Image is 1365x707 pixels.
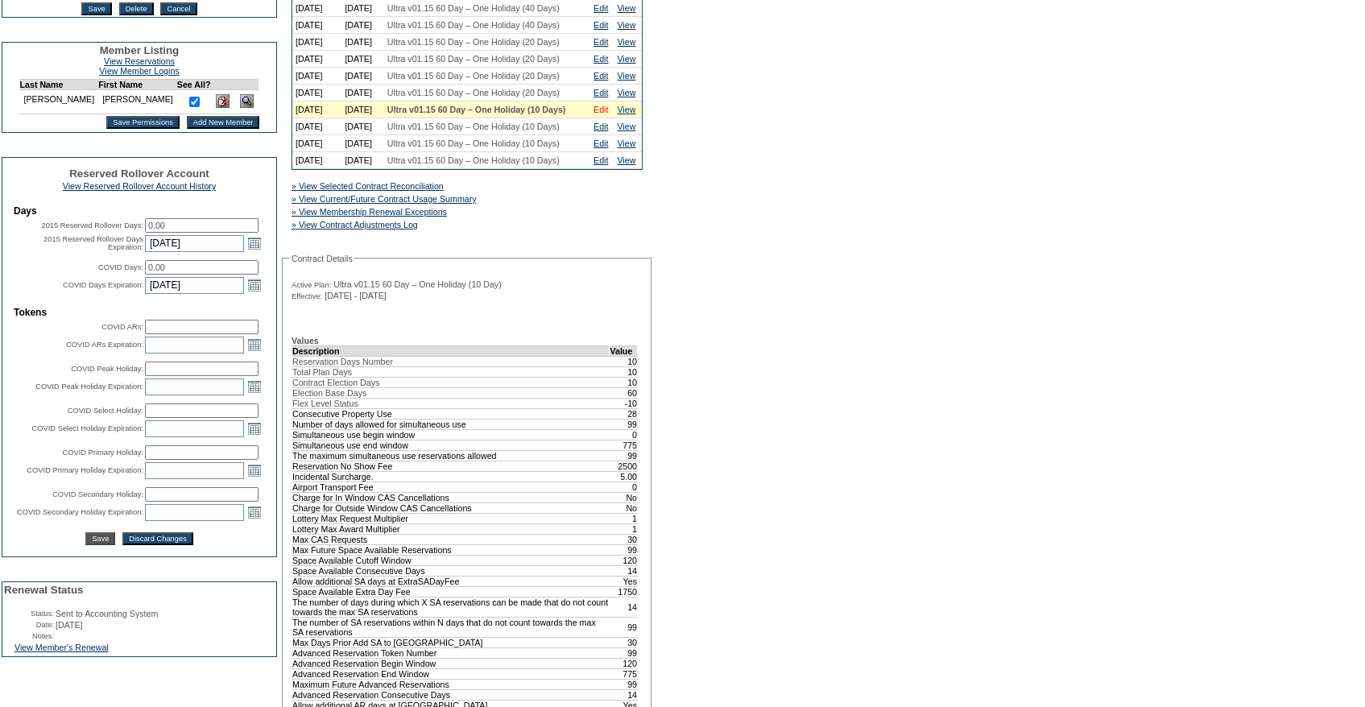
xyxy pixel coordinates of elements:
a: Edit [594,155,608,165]
td: 120 [610,658,638,668]
span: [DATE] [56,620,83,630]
td: Lottery Max Request Multiplier [292,513,610,523]
label: COVID Primary Holiday Expiration: [27,466,143,474]
td: 5.00 [610,471,638,482]
td: [DATE] [341,17,383,34]
a: View Reserved Rollover Account History [63,181,217,191]
td: [DATE] [341,101,383,118]
input: Delete [119,2,154,15]
span: [DATE] - [DATE] [325,291,387,300]
a: Edit [594,37,608,47]
td: First Name [98,80,177,90]
label: COVID Days: [98,263,143,271]
td: See All? [177,80,211,90]
span: Ultra v01.15 60 Day – One Holiday (10 Days) [387,122,560,131]
td: 1 [610,523,638,534]
td: [DATE] [292,34,341,51]
td: Reservation No Show Fee [292,461,610,471]
td: Max CAS Requests [292,534,610,544]
span: Ultra v01.15 60 Day – One Holiday (10 Days) [387,139,560,148]
a: View [617,71,635,81]
span: Effective: [292,291,322,301]
td: No [610,492,638,502]
td: -10 [610,398,638,408]
a: View [617,54,635,64]
label: COVID ARs: [101,323,143,331]
label: COVID Secondary Holiday: [52,490,143,498]
span: Total Plan Days [292,367,352,377]
a: Open the calendar popup. [246,378,263,395]
input: Save Permissions [106,116,180,129]
td: 28 [610,408,638,419]
td: [DATE] [341,34,383,51]
span: Active Plan: [292,280,331,290]
input: Save [81,2,111,15]
span: Ultra v01.15 60 Day – One Holiday (20 Days) [387,37,560,47]
label: 2015 Reserved Rollover Days: [41,221,143,229]
label: COVID Select Holiday Expiration: [32,424,143,432]
a: View [617,20,635,30]
td: [DATE] [341,68,383,85]
input: Save [85,532,115,545]
a: » View Membership Renewal Exceptions [292,207,447,217]
span: Ultra v01.15 60 Day – One Holiday (40 Days) [387,3,560,13]
a: View [617,155,635,165]
a: Open the calendar popup. [246,420,263,437]
td: Space Available Consecutive Days [292,565,610,576]
td: Airport Transport Fee [292,482,610,492]
label: COVID Primary Holiday: [62,449,143,457]
img: Delete [216,94,230,108]
td: Maximum Future Advanced Reservations [292,679,610,689]
span: Reservation Days Number [292,357,393,366]
a: View [617,3,635,13]
td: 99 [610,450,638,461]
td: 14 [610,565,638,576]
label: COVID Peak Holiday Expiration: [35,382,143,391]
td: [DATE] [292,152,341,169]
td: Tokens [14,307,265,318]
td: 10 [610,366,638,377]
td: [PERSON_NAME] [98,90,177,114]
a: » View Selected Contract Reconciliation [292,181,444,191]
td: 120 [610,555,638,565]
a: Edit [594,105,608,114]
label: COVID Select Holiday: [68,407,143,415]
td: No [610,502,638,513]
span: Contract Election Days [292,378,379,387]
span: Ultra v01.15 60 Day – One Holiday (10 Days) [387,155,560,165]
td: [DATE] [341,118,383,135]
td: 14 [610,597,638,617]
legend: Contract Details [290,254,354,263]
td: 0 [610,482,638,492]
a: View [617,105,635,114]
label: 2015 Reserved Rollover Days Expiration: [43,235,143,251]
a: Edit [594,71,608,81]
a: Edit [594,139,608,148]
td: 0 [610,429,638,440]
td: Notes: [4,631,54,641]
td: [DATE] [292,118,341,135]
td: [DATE] [292,68,341,85]
span: Ultra v01.15 60 Day – One Holiday (10 Day) [333,279,502,289]
a: View Member Logins [99,66,179,76]
a: Edit [594,54,608,64]
td: Simultaneous use begin window [292,429,610,440]
td: 99 [610,419,638,429]
td: The number of days during which X SA reservations can be made that do not count towards the max S... [292,597,610,617]
span: Ultra v01.15 60 Day – One Holiday (10 Days) [387,105,566,114]
span: Ultra v01.15 60 Day – One Holiday (20 Days) [387,88,560,97]
td: 30 [610,534,638,544]
td: 60 [610,387,638,398]
td: Allow additional SA days at ExtraSADayFee [292,576,610,586]
td: 14 [610,689,638,700]
td: Lottery Max Award Multiplier [292,523,610,534]
td: 30 [610,637,638,647]
a: Open the calendar popup. [246,336,263,353]
td: Value [610,345,638,356]
td: 775 [610,668,638,679]
span: Ultra v01.15 60 Day – One Holiday (40 Days) [387,20,560,30]
td: Days [14,205,265,217]
td: [DATE] [341,152,383,169]
a: » View Current/Future Contract Usage Summary [292,194,477,204]
td: Charge for Outside Window CAS Cancellations [292,502,610,513]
